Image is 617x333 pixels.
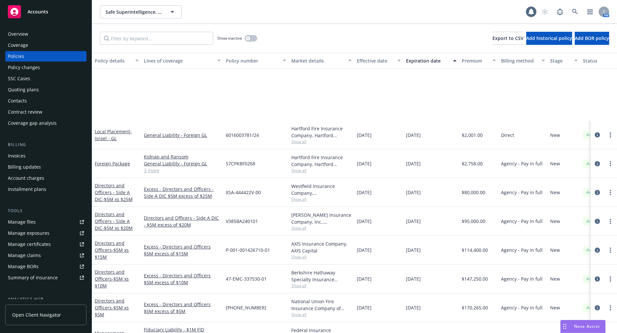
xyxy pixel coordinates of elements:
a: Manage files [5,217,87,227]
a: Directors and Officers - Side A DIC - $5M excess of $20M [144,214,221,228]
a: Directors and Officers [95,240,129,260]
div: Billing method [501,57,538,64]
a: circleInformation [593,275,601,283]
a: Directors and Officers - Side A DIC [95,182,133,202]
button: Policy details [92,53,141,68]
a: Accounts [5,3,87,21]
span: New [550,218,560,225]
a: Directors and Officers [95,269,129,289]
span: Agency - Pay in full [501,160,543,167]
span: Add historical policy [526,35,572,41]
div: Lines of coverage [144,57,213,64]
a: Local Placement [95,128,132,141]
div: Policies [8,51,24,62]
a: Invoices [5,151,87,161]
span: Show all [291,196,352,202]
span: Show all [291,139,352,144]
div: Manage exposures [8,228,49,238]
a: Overview [5,29,87,39]
a: Excess - Directors and Officers $5M excess of $5M [144,301,221,315]
input: Filter by keyword... [100,32,213,45]
span: [DATE] [406,132,421,139]
div: Manage certificates [8,239,51,250]
button: Stage [548,53,580,68]
span: $114,400.00 [462,247,488,253]
span: - $5M xs $20M [102,225,133,231]
a: 3 more [144,167,221,174]
span: Export to CSV [492,35,524,41]
a: Account charges [5,173,87,183]
span: Add BOR policy [575,35,609,41]
div: Billing [5,141,87,148]
div: Coverage [8,40,28,50]
span: - $5M xs $15M [95,247,129,260]
a: circleInformation [593,160,601,168]
div: Installment plans [8,184,46,194]
button: Billing method [498,53,548,68]
div: Billing updates [8,162,41,172]
a: circleInformation [593,304,601,312]
div: Westfield Insurance Company, [GEOGRAPHIC_DATA] [291,183,352,196]
span: XSA-444422V-00 [226,189,261,196]
a: Manage claims [5,250,87,261]
span: Show all [291,225,352,231]
a: Installment plans [5,184,87,194]
a: Fiduciary Liability - $1M FID [144,326,221,333]
a: Excess - Directors and Officers $5M excess of $10M [144,272,221,286]
span: - $5M xs $5M [95,305,129,318]
span: New [550,132,560,139]
span: 47-EMC-337530-01 [226,275,267,282]
span: New [550,189,560,196]
a: Manage exposures [5,228,87,238]
div: National Union Fire Insurance Company of [GEOGRAPHIC_DATA], [GEOGRAPHIC_DATA], AIG [291,298,352,312]
span: [DATE] [406,218,421,225]
span: Direct [501,132,514,139]
div: Analytics hub [5,296,87,303]
span: [DATE] [406,247,421,253]
span: Show all [291,168,352,173]
a: Contacts [5,96,87,106]
span: $2,001.00 [462,132,483,139]
div: Policy number [226,57,279,64]
span: Accounts [28,9,48,14]
a: Foreign Package [95,160,130,167]
a: Manage certificates [5,239,87,250]
span: Show inactive [217,35,242,41]
span: Show all [291,283,352,288]
div: AXIS Insurance Company, AXIS Capital [291,240,352,254]
a: Start snowing [538,5,551,18]
span: Open Client Navigator [12,311,61,318]
span: - $5M xs $25M [102,196,133,202]
a: Switch app [584,5,597,18]
span: $95,000.00 [462,218,485,225]
div: Quoting plans [8,84,39,95]
div: Overview [8,29,28,39]
button: Nova Assist [560,320,606,333]
a: Excess - Directors and Officers - Side A DIC $5M excess of $25M [144,186,221,199]
a: circleInformation [593,246,601,254]
div: Hartford Fire Insurance Company, Hartford Insurance Group [291,125,352,139]
div: Tools [5,208,87,214]
a: Coverage [5,40,87,50]
a: more [607,304,614,312]
div: Effective date [357,57,394,64]
div: Market details [291,57,344,64]
div: Manage claims [8,250,41,261]
span: Agency - Pay in full [501,189,543,196]
a: General Liability - Foreign GL [144,132,221,139]
span: 57CPKBF0268 [226,160,255,167]
div: SSC Cases [8,73,30,84]
div: Premium [462,57,489,64]
span: New [550,160,560,167]
span: Agency - Pay in full [501,275,543,282]
span: 6016003781/24 [226,132,259,139]
a: more [607,189,614,196]
a: circleInformation [593,131,601,139]
a: Search [569,5,582,18]
a: circleInformation [593,189,601,196]
button: Expiration date [403,53,459,68]
a: circleInformation [593,217,601,225]
div: Policy changes [8,62,40,73]
span: Safe Superintelligence, Inc. [106,9,162,15]
a: Coverage gap analysis [5,118,87,128]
